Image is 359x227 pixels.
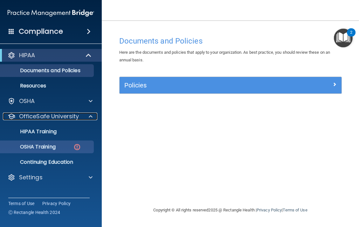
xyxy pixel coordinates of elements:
[19,27,63,36] h4: Compliance
[8,174,93,181] a: Settings
[8,97,93,105] a: OSHA
[19,97,35,105] p: OSHA
[4,159,91,165] p: Continuing Education
[124,82,281,89] h5: Policies
[73,143,81,151] img: danger-circle.6113f641.png
[19,52,35,59] p: HIPAA
[8,7,94,19] img: PMB logo
[8,200,35,207] a: Terms of Use
[119,50,330,62] span: Here are the documents and policies that apply to your organization. As best practice, you should...
[8,52,92,59] a: HIPAA
[19,174,43,181] p: Settings
[8,209,60,216] span: Ⓒ Rectangle Health 2024
[4,67,91,74] p: Documents and Policies
[249,190,351,216] iframe: Drift Widget Chat Controller
[8,113,93,120] a: OfficeSafe University
[124,80,337,90] a: Policies
[4,83,91,89] p: Resources
[42,200,71,207] a: Privacy Policy
[350,32,352,41] div: 2
[334,29,353,47] button: Open Resource Center, 2 new notifications
[4,144,56,150] p: OSHA Training
[4,128,57,135] p: HIPAA Training
[19,113,79,120] p: OfficeSafe University
[119,37,342,45] h4: Documents and Policies
[114,200,347,220] div: Copyright © All rights reserved 2025 @ Rectangle Health | |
